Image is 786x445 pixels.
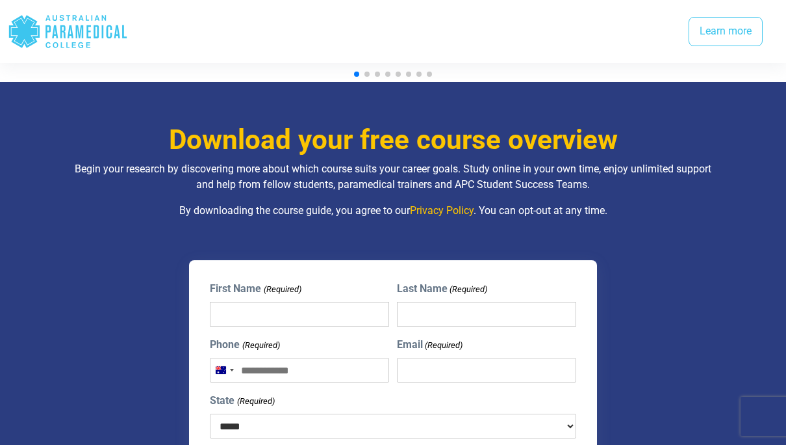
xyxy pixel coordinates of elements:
[354,72,359,77] span: Go to slide 1
[424,339,463,352] span: (Required)
[397,337,463,353] label: Email
[210,393,274,409] label: State
[397,281,487,297] label: Last Name
[236,395,275,408] span: (Required)
[8,10,128,53] div: Australian Paramedical College
[66,203,720,219] p: By downloading the course guide, you agree to our . You can opt-out at any time.
[396,72,401,77] span: Go to slide 5
[406,72,411,77] span: Go to slide 6
[210,358,238,382] button: Selected country
[448,283,487,296] span: (Required)
[689,17,763,47] a: Learn more
[385,72,390,77] span: Go to slide 4
[416,72,422,77] span: Go to slide 7
[375,72,380,77] span: Go to slide 3
[66,124,720,157] h3: Download your free course overview
[427,72,432,77] span: Go to slide 8
[210,337,279,353] label: Phone
[410,204,474,217] a: Privacy Policy
[210,281,301,297] label: First Name
[66,161,720,193] p: Begin your research by discovering more about which course suits your career goals. Study online ...
[262,283,301,296] span: (Required)
[364,72,370,77] span: Go to slide 2
[241,339,280,352] span: (Required)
